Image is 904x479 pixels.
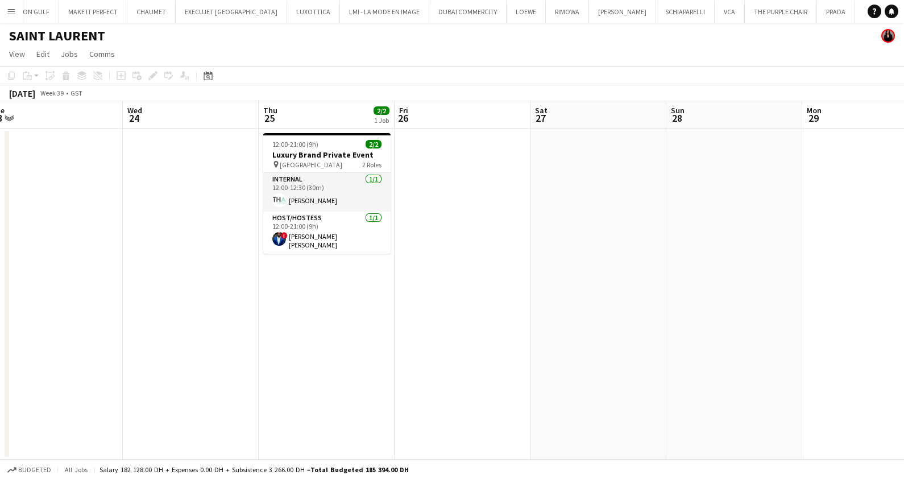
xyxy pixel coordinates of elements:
[71,89,82,97] div: GST
[127,1,176,23] button: CHAUMET
[263,105,277,115] span: Thu
[63,465,90,474] span: All jobs
[669,112,685,125] span: 28
[5,47,30,61] a: View
[745,1,817,23] button: THE PURPLE CHAIR
[38,89,66,97] span: Week 39
[85,47,119,61] a: Comms
[589,1,656,23] button: [PERSON_NAME]
[855,1,898,23] button: Be-Indie
[59,1,127,23] button: MAKE IT PERFECT
[374,106,389,115] span: 2/2
[399,105,408,115] span: Fri
[362,160,381,169] span: 2 Roles
[262,112,277,125] span: 25
[126,112,142,125] span: 24
[310,465,409,474] span: Total Budgeted 185 394.00 DH
[32,47,54,61] a: Edit
[176,1,287,23] button: EXECUJET [GEOGRAPHIC_DATA]
[9,27,105,44] h1: SAINT LAURENT
[56,47,82,61] a: Jobs
[507,1,546,23] button: LOEWE
[397,112,408,125] span: 26
[881,29,895,43] app-user-avatar: Maria Fernandes
[281,232,288,239] span: !
[272,140,318,148] span: 12:00-21:00 (9h)
[533,112,548,125] span: 27
[263,173,391,212] app-card-role: Internal1/112:00-12:30 (30m)[PERSON_NAME]
[671,105,685,115] span: Sun
[263,133,391,254] app-job-card: 12:00-21:00 (9h)2/2Luxury Brand Private Event [GEOGRAPHIC_DATA]2 RolesInternal1/112:00-12:30 (30m...
[9,49,25,59] span: View
[9,88,35,99] div: [DATE]
[374,116,389,125] div: 1 Job
[280,160,342,169] span: [GEOGRAPHIC_DATA]
[127,105,142,115] span: Wed
[89,49,115,59] span: Comms
[366,140,381,148] span: 2/2
[6,464,53,476] button: Budgeted
[535,105,548,115] span: Sat
[263,150,391,160] h3: Luxury Brand Private Event
[807,105,822,115] span: Mon
[36,49,49,59] span: Edit
[18,466,51,474] span: Budgeted
[546,1,589,23] button: RIMOWA
[263,212,391,254] app-card-role: Host/Hostess1/112:00-21:00 (9h)![PERSON_NAME] [PERSON_NAME]
[805,112,822,125] span: 29
[61,49,78,59] span: Jobs
[715,1,745,23] button: VCA
[99,465,409,474] div: Salary 182 128.00 DH + Expenses 0.00 DH + Subsistence 3 266.00 DH =
[429,1,507,23] button: DUBAI COMMERCITY
[656,1,715,23] button: SCHIAPARELLI
[340,1,429,23] button: LMI - LA MODE EN IMAGE
[817,1,855,23] button: PRADA
[287,1,340,23] button: LUXOTTICA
